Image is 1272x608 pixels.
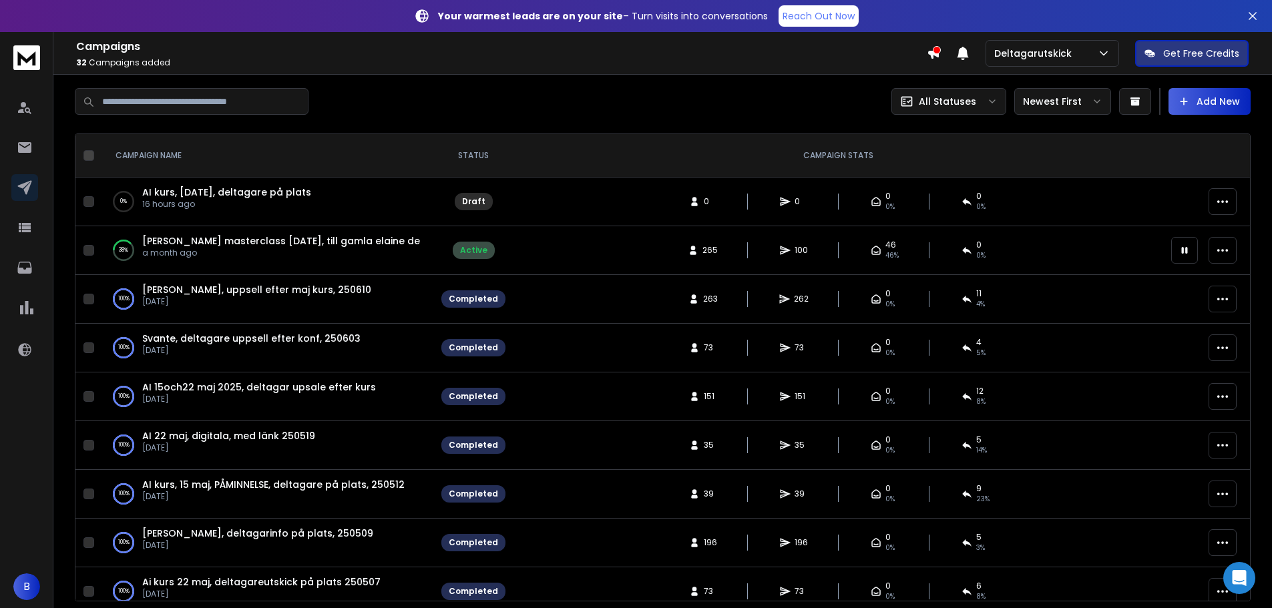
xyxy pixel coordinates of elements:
[795,342,808,353] span: 73
[449,586,498,597] div: Completed
[142,296,371,307] p: [DATE]
[976,202,986,212] span: 0%
[795,391,808,402] span: 151
[885,202,895,212] span: 0%
[142,442,315,453] p: [DATE]
[795,537,808,548] span: 196
[142,186,311,199] a: AI kurs, [DATE], deltagare på plats
[704,196,717,207] span: 0
[976,240,982,250] span: 0
[885,591,895,602] span: 0%
[795,196,808,207] span: 0
[885,532,891,543] span: 0
[704,537,717,548] span: 196
[976,543,985,553] span: 3 %
[704,440,717,450] span: 35
[142,589,381,599] p: [DATE]
[462,196,485,207] div: Draft
[142,491,405,502] p: [DATE]
[118,292,130,306] p: 100 %
[795,489,808,499] span: 39
[142,332,361,345] a: Svante, deltagare uppsell efter konf, 250603
[795,440,808,450] span: 35
[142,380,376,394] a: AI 15och22 maj 2025, deltagar upsale efter kurs
[885,191,891,202] span: 0
[1163,47,1239,60] p: Get Free Credits
[885,581,891,591] span: 0
[118,390,130,403] p: 100 %
[118,585,130,598] p: 100 %
[702,245,718,256] span: 265
[142,199,311,210] p: 16 hours ago
[99,226,433,275] td: 38%[PERSON_NAME] masterclass [DATE], till gamla elaine deltagare 250812a month ago
[449,342,498,353] div: Completed
[119,244,128,257] p: 38 %
[1014,88,1111,115] button: Newest First
[976,299,985,310] span: 4 %
[794,294,809,304] span: 262
[976,348,986,358] span: 5 %
[142,394,376,404] p: [DATE]
[13,45,40,70] img: logo
[142,234,493,248] span: [PERSON_NAME] masterclass [DATE], till gamla elaine deltagare 250812
[1223,562,1255,594] div: Open Intercom Messenger
[976,434,982,445] span: 5
[118,487,130,501] p: 100 %
[885,396,895,407] span: 0%
[704,489,717,499] span: 39
[142,527,373,540] a: [PERSON_NAME], deltagarinfo på plats, 250509
[885,299,895,310] span: 0%
[433,134,513,178] th: STATUS
[885,348,895,358] span: 0%
[13,573,40,600] button: B
[885,434,891,445] span: 0
[460,245,487,256] div: Active
[449,537,498,548] div: Completed
[976,591,986,602] span: 8 %
[994,47,1077,60] p: Deltagarutskick
[885,494,895,505] span: 0%
[438,9,623,23] strong: Your warmest leads are on your site
[885,288,891,299] span: 0
[704,391,717,402] span: 151
[142,478,405,491] a: AI kurs, 15 maj, PÅMINNELSE, deltagare på plats, 250512
[118,536,130,549] p: 100 %
[99,275,433,324] td: 100%[PERSON_NAME], uppsell efter maj kurs, 250610[DATE]
[142,283,371,296] a: [PERSON_NAME], uppsell efter maj kurs, 250610
[976,288,982,299] span: 11
[99,372,433,421] td: 100%AI 15och22 maj 2025, deltagar upsale efter kurs[DATE]
[76,39,927,55] h1: Campaigns
[885,445,895,456] span: 0%
[704,342,717,353] span: 73
[976,191,982,202] span: 0
[438,9,768,23] p: – Turn visits into conversations
[885,337,891,348] span: 0
[976,532,982,543] span: 5
[118,341,130,354] p: 100 %
[703,294,718,304] span: 263
[885,250,899,261] span: 46 %
[142,248,420,258] p: a month ago
[976,250,986,261] span: 0 %
[976,581,982,591] span: 6
[142,575,381,589] a: Ai kurs 22 maj, deltagareutskick på plats 250507
[99,134,433,178] th: CAMPAIGN NAME
[449,489,498,499] div: Completed
[142,540,373,551] p: [DATE]
[1169,88,1251,115] button: Add New
[976,396,986,407] span: 8 %
[976,494,990,505] span: 23 %
[976,386,984,396] span: 12
[976,337,982,348] span: 4
[976,483,982,494] span: 9
[449,391,498,402] div: Completed
[120,195,127,208] p: 0 %
[885,386,891,396] span: 0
